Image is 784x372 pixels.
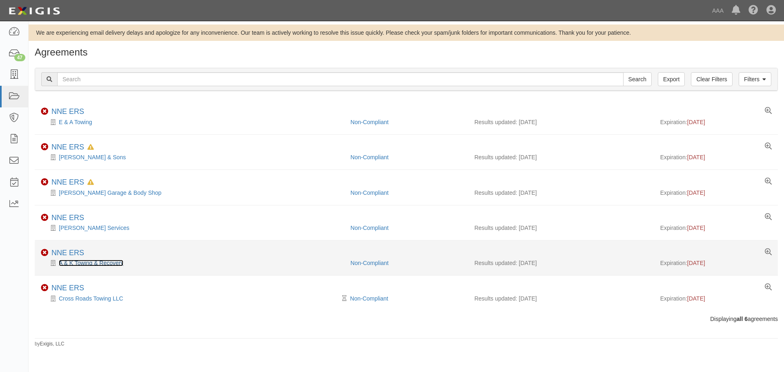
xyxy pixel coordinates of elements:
span: [DATE] [687,260,705,266]
a: Non-Compliant [350,189,388,196]
a: [PERSON_NAME] & Sons [59,154,126,160]
div: E & A Towing [41,118,344,126]
div: Cross Roads Towing LLC [41,294,344,303]
div: 47 [14,54,25,61]
h1: Agreements [35,47,778,58]
div: Results updated: [DATE] [474,259,648,267]
img: logo-5460c22ac91f19d4615b14bd174203de0afe785f0fc80cf4dbbc73dc1793850b.png [6,4,62,18]
a: Clear Filters [691,72,732,86]
div: Results updated: [DATE] [474,153,648,161]
a: View results summary [765,143,772,150]
div: A & K Towing & Recovery [41,259,344,267]
a: View results summary [765,214,772,221]
i: Non-Compliant [41,178,48,186]
div: Expiration: [660,189,772,197]
span: [DATE] [687,225,705,231]
a: E & A Towing [59,119,92,125]
span: [DATE] [687,154,705,160]
span: [DATE] [687,189,705,196]
div: Expiration: [660,118,772,126]
a: [PERSON_NAME] Garage & Body Shop [59,189,161,196]
i: Non-Compliant [41,143,48,151]
a: View results summary [765,107,772,115]
i: Non-Compliant [41,284,48,292]
div: Results updated: [DATE] [474,118,648,126]
a: Exigis, LLC [40,341,65,347]
a: Non-Compliant [350,119,388,125]
a: Non-Compliant [350,260,388,266]
a: NNE ERS [51,249,84,257]
div: NNE ERS [51,214,84,223]
i: Non-Compliant [41,214,48,221]
i: In Default since 08/15/2025 [87,180,94,185]
small: by [35,341,65,347]
a: Non-Compliant [350,225,388,231]
i: Non-Compliant [41,249,48,256]
a: NNE ERS [51,284,84,292]
i: Non-Compliant [41,108,48,115]
div: Expiration: [660,224,772,232]
div: NNE ERS [51,249,84,258]
a: Non-Compliant [350,295,388,302]
a: [PERSON_NAME] Services [59,225,129,231]
input: Search [623,72,652,86]
a: NNE ERS [51,107,84,116]
div: Expiration: [660,294,772,303]
div: Sylvio Paradis & Sons [41,153,344,161]
i: In Default since 08/15/2025 [87,145,94,150]
a: View results summary [765,249,772,256]
a: A & K Towing & Recovery [59,260,123,266]
div: NNE ERS [51,143,94,152]
a: NNE ERS [51,214,84,222]
div: Results updated: [DATE] [474,189,648,197]
i: Help Center - Complianz [748,6,758,16]
a: Export [658,72,685,86]
a: AAA [708,2,728,19]
a: NNE ERS [51,143,84,151]
input: Search [57,72,624,86]
div: We are experiencing email delivery delays and apologize for any inconvenience. Our team is active... [29,29,784,37]
i: Pending Review [342,296,347,301]
div: Results updated: [DATE] [474,294,648,303]
a: Non-Compliant [350,154,388,160]
div: L H Morine Services [41,224,344,232]
a: NNE ERS [51,178,84,186]
div: Displaying agreements [29,315,784,323]
b: all 6 [737,316,748,322]
a: View results summary [765,178,772,185]
div: Results updated: [DATE] [474,224,648,232]
div: NNE ERS [51,178,94,187]
div: Expiration: [660,153,772,161]
a: View results summary [765,284,772,291]
div: NNE ERS [51,284,84,293]
span: [DATE] [687,295,705,302]
a: Filters [739,72,771,86]
a: Cross Roads Towing LLC [59,295,123,302]
span: [DATE] [687,119,705,125]
div: Expiration: [660,259,772,267]
div: Beaulieu's Garage & Body Shop [41,189,344,197]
